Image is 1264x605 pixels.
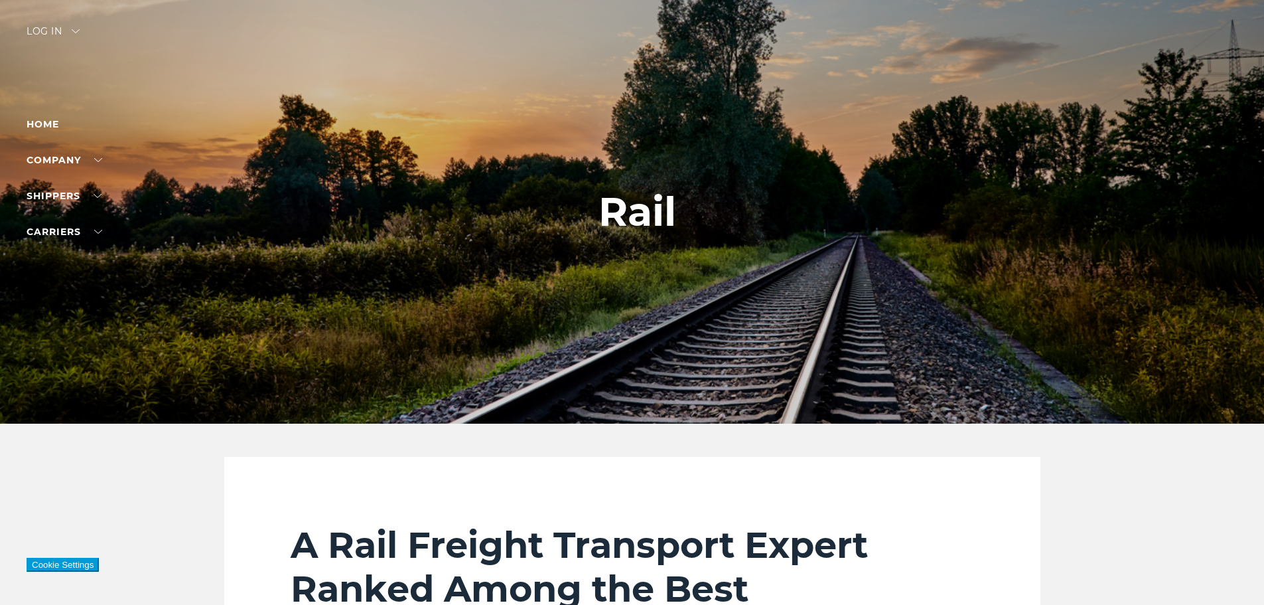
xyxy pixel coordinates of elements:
a: Home [27,118,59,130]
div: Log in [27,27,80,46]
a: Company [27,154,102,166]
img: kbx logo [583,27,682,85]
a: SHIPPERS [27,190,102,202]
button: Cookie Settings [27,558,99,572]
img: arrow [72,29,80,33]
a: Carriers [27,226,102,238]
h1: Rail [598,189,676,234]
